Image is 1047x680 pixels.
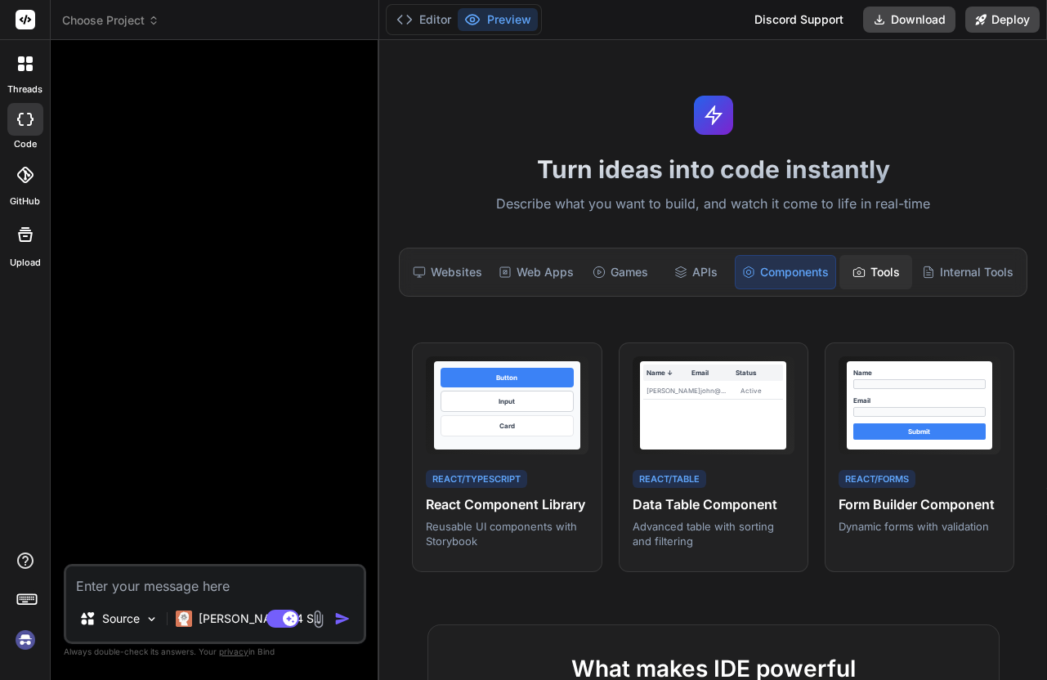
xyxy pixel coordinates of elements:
button: Editor [390,8,458,31]
p: Reusable UI components with Storybook [426,519,588,548]
div: Tools [839,255,912,289]
div: Active [741,386,780,396]
div: Button [441,368,573,387]
p: Describe what you want to build, and watch it come to life in real-time [389,194,1037,215]
h4: Data Table Component [633,494,794,514]
p: Advanced table with sorting and filtering [633,519,794,548]
button: Preview [458,8,538,31]
span: privacy [219,646,248,656]
div: Components [735,255,836,289]
img: Claude 4 Sonnet [176,611,192,627]
div: Name [853,368,986,378]
div: React/TypeScript [426,470,527,489]
div: Games [584,255,656,289]
h4: React Component Library [426,494,588,514]
h4: Form Builder Component [839,494,1000,514]
label: threads [7,83,43,96]
p: [PERSON_NAME] 4 S.. [199,611,320,627]
div: Websites [406,255,489,289]
p: Dynamic forms with validation [839,519,1000,534]
div: APIs [660,255,732,289]
div: [PERSON_NAME] [647,386,700,396]
div: Discord Support [745,7,853,33]
span: Choose Project [62,12,159,29]
div: Internal Tools [915,255,1020,289]
p: Always double-check its answers. Your in Bind [64,644,366,660]
img: icon [334,611,351,627]
div: Name ↓ [647,368,691,378]
div: Email [853,396,986,405]
h1: Turn ideas into code instantly [389,154,1037,184]
div: Card [441,415,573,436]
div: React/Table [633,470,706,489]
div: Email [691,368,736,378]
p: Source [102,611,140,627]
label: GitHub [10,195,40,208]
button: Deploy [965,7,1040,33]
div: Submit [853,423,986,440]
div: Web Apps [492,255,580,289]
div: Input [441,391,573,412]
label: Upload [10,256,41,270]
img: attachment [309,610,328,629]
img: Pick Models [145,612,159,626]
div: john@... [700,386,740,396]
img: signin [11,626,39,654]
div: React/Forms [839,470,915,489]
button: Download [863,7,955,33]
label: code [14,137,37,151]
